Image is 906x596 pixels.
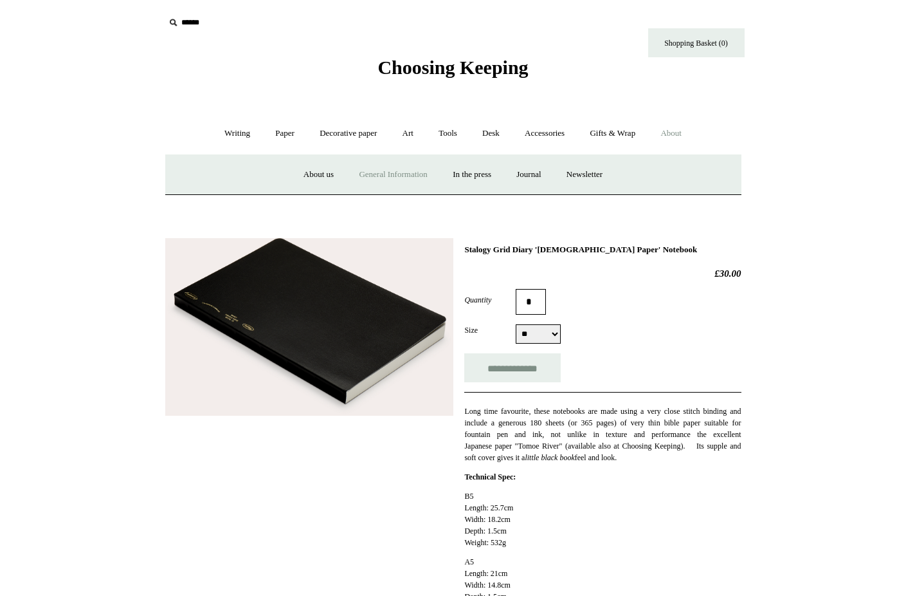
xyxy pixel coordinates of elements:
a: Journal [505,158,552,192]
p: Long time favourite, these notebooks are made using a very close stitch binding and include a gen... [464,405,741,463]
a: Accessories [513,116,576,151]
a: General Information [347,158,439,192]
a: Art [391,116,425,151]
a: About us [292,158,345,192]
img: Stalogy Grid Diary 'Bible Paper' Notebook [165,238,453,416]
a: Shopping Basket (0) [648,28,745,57]
a: Desk [471,116,511,151]
h2: £30.00 [464,268,741,279]
a: Tools [427,116,469,151]
a: Newsletter [555,158,614,192]
label: Size [464,324,516,336]
em: little black book [525,453,574,462]
a: About [649,116,693,151]
a: Decorative paper [308,116,388,151]
a: Writing [213,116,262,151]
a: Gifts & Wrap [578,116,647,151]
a: Paper [264,116,306,151]
h1: Stalogy Grid Diary '[DEMOGRAPHIC_DATA] Paper' Notebook [464,245,741,255]
span: Choosing Keeping [377,57,528,78]
strong: Technical Spec: [464,472,516,481]
label: Quantity [464,294,516,306]
p: B5 Length: 25.7cm Width: 18.2cm Depth: 1.5cm Weight: 532g [464,490,741,548]
a: Choosing Keeping [377,67,528,76]
a: In the press [441,158,503,192]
